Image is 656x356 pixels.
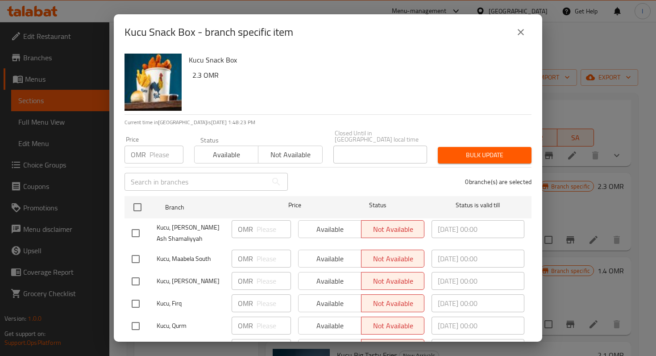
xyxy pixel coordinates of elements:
[238,276,253,286] p: OMR
[238,298,253,309] p: OMR
[265,200,324,211] span: Price
[238,253,253,264] p: OMR
[157,298,224,309] span: Kucu, Firq
[149,146,183,163] input: Please enter price
[157,276,224,287] span: Kucu, [PERSON_NAME]
[445,150,524,161] span: Bulk update
[157,320,224,331] span: Kucu, Qurm
[157,222,224,244] span: Kucu, [PERSON_NAME] Ash Shamaliyyah
[125,173,267,191] input: Search in branches
[131,149,146,160] p: OMR
[257,294,291,312] input: Please enter price
[165,202,258,213] span: Branch
[192,69,524,81] h6: 2.3 OMR
[189,54,524,66] h6: Kucu Snack Box
[258,146,322,163] button: Not available
[257,317,291,335] input: Please enter price
[257,220,291,238] input: Please enter price
[238,320,253,331] p: OMR
[125,54,182,111] img: Kucu Snack Box
[198,148,255,161] span: Available
[157,253,224,264] span: Kucu, Maabela South
[125,25,293,39] h2: Kucu Snack Box - branch specific item
[432,200,524,211] span: Status is valid till
[257,250,291,268] input: Please enter price
[125,118,531,126] p: Current time in [GEOGRAPHIC_DATA] is [DATE] 1:48:23 PM
[465,177,531,186] p: 0 branche(s) are selected
[438,147,531,163] button: Bulk update
[332,200,424,211] span: Status
[238,224,253,235] p: OMR
[510,21,531,43] button: close
[194,146,258,163] button: Available
[262,148,319,161] span: Not available
[257,272,291,290] input: Please enter price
